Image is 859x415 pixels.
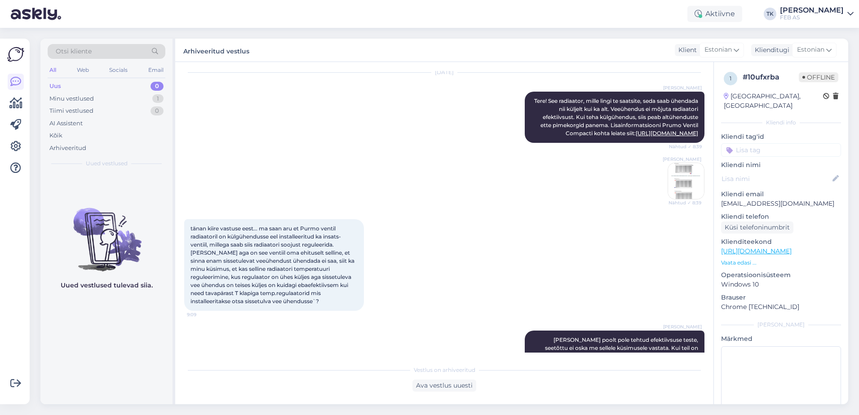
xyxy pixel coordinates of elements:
[721,132,841,141] p: Kliendi tag'id
[721,190,841,199] p: Kliendi email
[721,259,841,267] p: Vaata edasi ...
[663,156,701,163] span: [PERSON_NAME]
[49,131,62,140] div: Kõik
[107,64,129,76] div: Socials
[675,45,697,55] div: Klient
[56,47,92,56] span: Otsi kliente
[49,94,94,103] div: Minu vestlused
[49,82,61,91] div: Uus
[7,46,24,63] img: Askly Logo
[687,6,742,22] div: Aktiivne
[743,72,799,83] div: # 10ufxrba
[75,64,91,76] div: Web
[751,45,789,55] div: Klienditugi
[412,380,476,392] div: Ava vestlus uuesti
[722,174,831,184] input: Lisa nimi
[534,97,700,137] span: Tere! See radiaator, mille lingi te saatsite, seda saab ühendada nii küljelt kui ka alt. Veeühend...
[668,199,701,206] span: Nähtud ✓ 8:39
[724,92,823,110] div: [GEOGRAPHIC_DATA], [GEOGRAPHIC_DATA]
[152,94,164,103] div: 1
[183,44,249,56] label: Arhiveeritud vestlus
[780,7,844,14] div: [PERSON_NAME]
[764,8,776,20] div: TK
[780,14,844,21] div: FEB AS
[721,160,841,170] p: Kliendi nimi
[721,143,841,157] input: Lisa tag
[49,106,93,115] div: Tiimi vestlused
[184,68,704,76] div: [DATE]
[730,75,731,82] span: 1
[187,311,221,318] span: 9:09
[636,130,698,137] a: [URL][DOMAIN_NAME]
[86,159,128,168] span: Uued vestlused
[721,212,841,221] p: Kliendi telefon
[721,334,841,344] p: Märkmed
[48,64,58,76] div: All
[799,72,838,82] span: Offline
[151,82,164,91] div: 0
[539,336,700,375] span: [PERSON_NAME] poolt pole tehtud efektiivsuse teste, seetõttu ei oska me sellele küsimusele vastat...
[721,302,841,312] p: Chrome [TECHNICAL_ID]
[721,247,792,255] a: [URL][DOMAIN_NAME]
[721,119,841,127] div: Kliendi info
[668,143,702,150] span: Nähtud ✓ 8:39
[721,280,841,289] p: Windows 10
[40,192,173,273] img: No chats
[146,64,165,76] div: Email
[721,270,841,280] p: Operatsioonisüsteem
[797,45,824,55] span: Estonian
[721,199,841,208] p: [EMAIL_ADDRESS][DOMAIN_NAME]
[704,45,732,55] span: Estonian
[190,225,356,305] span: tänan kiire vastuse eest... ma saan aru et Purmo ventil radiaatoril on külgühendusse eel installe...
[721,237,841,247] p: Klienditeekond
[49,144,86,153] div: Arhiveeritud
[151,106,164,115] div: 0
[61,281,153,290] p: Uued vestlused tulevad siia.
[663,84,702,91] span: [PERSON_NAME]
[721,221,793,234] div: Küsi telefoninumbrit
[668,163,704,199] img: Attachment
[780,7,854,21] a: [PERSON_NAME]FEB AS
[721,321,841,329] div: [PERSON_NAME]
[49,119,83,128] div: AI Assistent
[721,293,841,302] p: Brauser
[414,366,475,374] span: Vestlus on arhiveeritud
[663,323,702,330] span: [PERSON_NAME]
